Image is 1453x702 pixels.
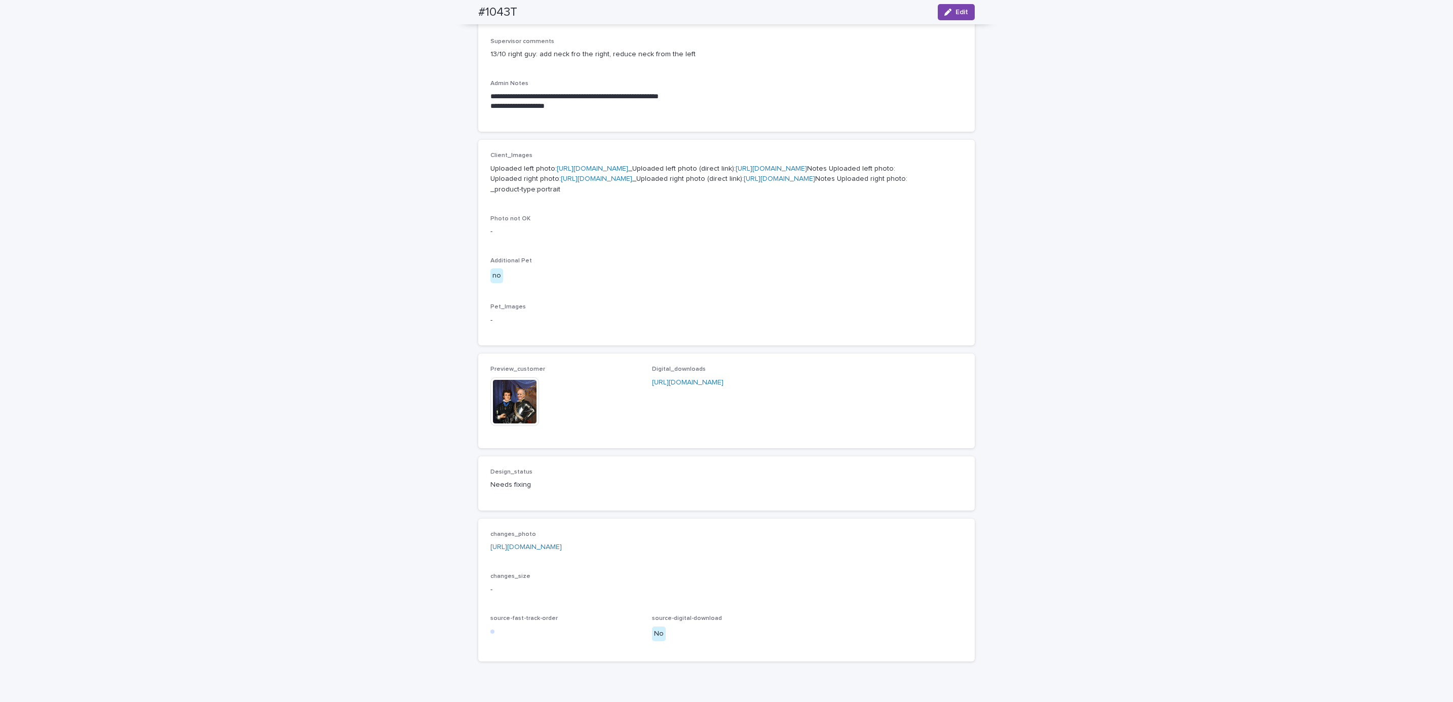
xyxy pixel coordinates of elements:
[490,584,963,595] p: -
[652,379,723,386] a: [URL][DOMAIN_NAME]
[490,315,963,326] p: -
[490,38,554,45] span: Supervisor comments
[490,164,963,195] p: Uploaded left photo: _Uploaded left photo (direct link): Notes Uploaded left photo: Uploaded righ...
[955,9,968,16] span: Edit
[490,268,503,283] div: no
[490,480,640,490] p: Needs fixing
[557,165,628,172] a: [URL][DOMAIN_NAME]
[744,175,815,182] a: [URL][DOMAIN_NAME]
[561,175,632,182] a: [URL][DOMAIN_NAME]
[490,258,532,264] span: Additional Pet
[490,152,532,159] span: Client_Images
[490,304,526,310] span: Pet_Images
[478,5,517,20] h2: #1043T
[490,469,532,475] span: Design_status
[490,615,558,621] span: source-fast-track-order
[490,531,536,537] span: changes_photo
[652,615,722,621] span: source-digital-download
[490,81,528,87] span: Admin Notes
[490,543,562,551] a: [URL][DOMAIN_NAME]
[652,366,706,372] span: Digital_downloads
[938,4,975,20] button: Edit
[490,216,530,222] span: Photo not OK
[490,366,545,372] span: Preview_customer
[490,49,963,60] p: 13/10 right guy: add neck fro the right, reduce neck from the left
[490,573,530,579] span: changes_size
[652,627,666,641] div: No
[490,226,963,237] p: -
[736,165,807,172] a: [URL][DOMAIN_NAME]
